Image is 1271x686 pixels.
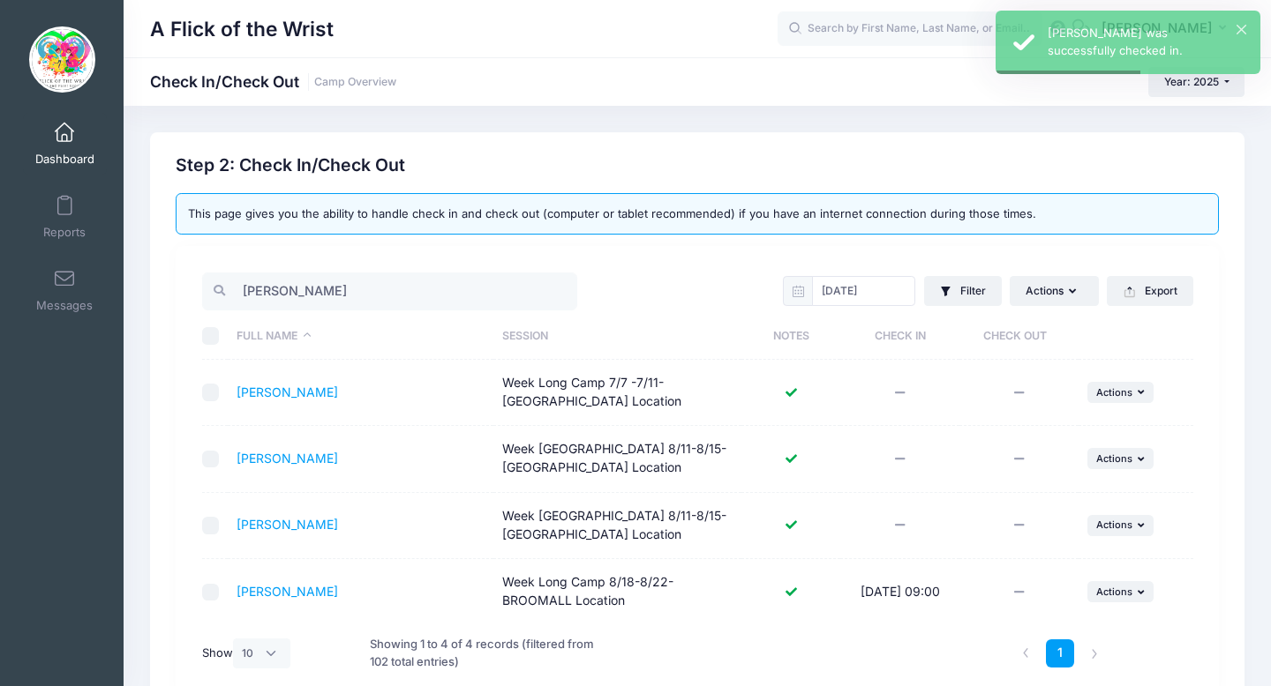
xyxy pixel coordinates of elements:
[150,9,334,49] h1: A Flick of the Wrist
[370,624,605,682] div: Showing 1 to 4 of 4 records (filtered from 102 total entries)
[202,272,577,310] input: Search registrations
[493,559,741,624] td: Week Long Camp 8/18-8/22-BROOMALL Location
[840,313,959,360] th: Check In: activate to sort column ascending
[228,313,493,360] th: Full Name: activate to sort column descending
[1096,386,1132,399] span: Actions
[741,313,840,360] th: Notes: activate to sort column ascending
[176,155,405,175] h2: Step 2: Check In/Check Out
[23,186,107,248] a: Reports
[493,493,741,559] td: Week [GEOGRAPHIC_DATA] 8/11-8/15-[GEOGRAPHIC_DATA] Location
[36,298,93,313] span: Messages
[1087,515,1154,536] button: Actions
[1096,452,1132,465] span: Actions
[778,11,1042,47] input: Search by First Name, Last Name, or Email...
[1107,276,1192,306] button: Export
[35,152,94,167] span: Dashboard
[150,72,396,91] h1: Check In/Check Out
[23,259,107,321] a: Messages
[1237,25,1246,34] button: ×
[1046,639,1075,668] a: 1
[924,276,1002,306] button: Filter
[840,559,959,624] td: [DATE] 09:00
[314,76,396,89] a: Camp Overview
[1048,25,1246,59] div: [PERSON_NAME] was successfully checked in.
[812,276,915,306] input: mm/dd/yyyy
[1087,581,1154,602] button: Actions
[493,313,741,360] th: Session: activate to sort column ascending
[1090,9,1245,49] button: [PERSON_NAME]
[202,638,291,668] label: Show
[237,384,338,399] a: [PERSON_NAME]
[493,426,741,492] td: Week [GEOGRAPHIC_DATA] 8/11-8/15-[GEOGRAPHIC_DATA] Location
[176,193,1219,235] div: This page gives you the ability to handle check in and check out (computer or tablet recommended)...
[493,360,741,426] td: Week Long Camp 7/7 -7/11-[GEOGRAPHIC_DATA] Location
[29,26,95,93] img: A Flick of the Wrist
[23,113,107,175] a: Dashboard
[1096,518,1132,531] span: Actions
[1164,75,1219,88] span: Year: 2025
[1148,67,1245,97] button: Year: 2025
[233,638,291,668] select: Show
[237,451,338,466] a: [PERSON_NAME]
[1096,585,1132,598] span: Actions
[1010,276,1098,306] button: Actions
[1087,448,1154,469] button: Actions
[237,584,338,599] a: [PERSON_NAME]
[237,517,338,532] a: [PERSON_NAME]
[959,313,1079,360] th: Check Out
[43,225,86,240] span: Reports
[1087,382,1154,403] button: Actions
